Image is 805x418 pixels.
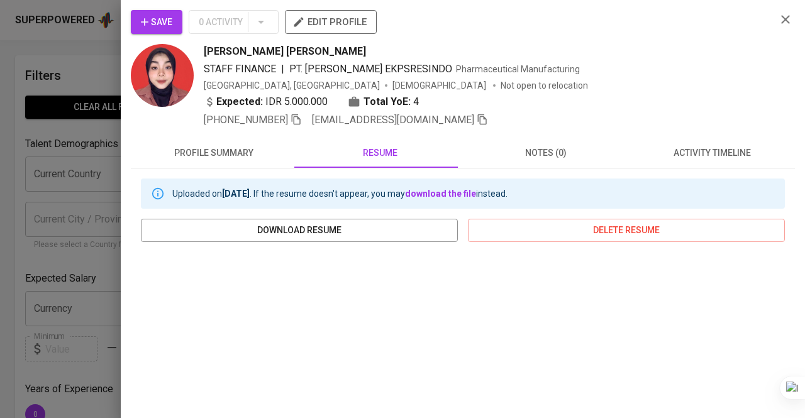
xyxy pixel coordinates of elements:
[281,62,284,77] span: |
[478,223,775,238] span: delete resume
[470,145,621,161] span: notes (0)
[312,114,474,126] span: [EMAIL_ADDRESS][DOMAIN_NAME]
[295,14,367,30] span: edit profile
[138,145,289,161] span: profile summary
[222,189,250,199] b: [DATE]
[141,219,458,242] button: download resume
[216,94,263,109] b: Expected:
[204,114,288,126] span: [PHONE_NUMBER]
[304,145,455,161] span: resume
[285,16,377,26] a: edit profile
[501,79,588,92] p: Not open to relocation
[289,63,452,75] span: PT. [PERSON_NAME] EKPSRESINDO
[364,94,411,109] b: Total YoE:
[636,145,787,161] span: activity timeline
[204,44,366,59] span: [PERSON_NAME] [PERSON_NAME]
[131,10,182,34] button: Save
[413,94,419,109] span: 4
[204,63,276,75] span: STAFF FINANCE
[141,14,172,30] span: Save
[172,182,508,205] div: Uploaded on . If the resume doesn't appear, you may instead.
[151,223,448,238] span: download resume
[131,44,194,107] img: 78f03bac988ab659a61a0de120477a9d.jpeg
[204,94,328,109] div: IDR 5.000.000
[285,10,377,34] button: edit profile
[456,64,580,74] span: Pharmaceutical Manufacturing
[405,189,476,199] a: download the file
[204,79,380,92] div: [GEOGRAPHIC_DATA], [GEOGRAPHIC_DATA]
[468,219,785,242] button: delete resume
[392,79,488,92] span: [DEMOGRAPHIC_DATA]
